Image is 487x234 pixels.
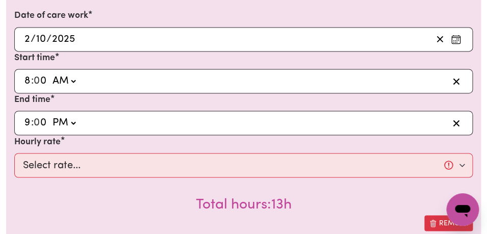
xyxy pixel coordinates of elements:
button: Enter the date of care work [448,32,464,47]
label: Date of care work [14,9,88,22]
span: / [31,34,36,45]
input: ---- [52,32,75,47]
iframe: Button to launch messaging window [446,193,479,226]
input: -- [34,115,47,131]
input: -- [36,32,46,47]
label: End time [14,93,50,107]
label: Hourly rate [14,135,61,148]
input: -- [24,32,31,47]
input: -- [34,73,47,89]
label: Start time [14,51,55,65]
span: / [46,34,52,45]
button: Remove this shift [424,215,473,231]
span: Total hours worked: 13 hours [196,197,292,212]
span: 0 [34,118,40,128]
span: 0 [34,76,40,86]
span: : [31,117,34,128]
input: -- [24,73,31,89]
button: Clear date [432,32,448,47]
input: -- [24,115,31,131]
span: : [31,75,34,87]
